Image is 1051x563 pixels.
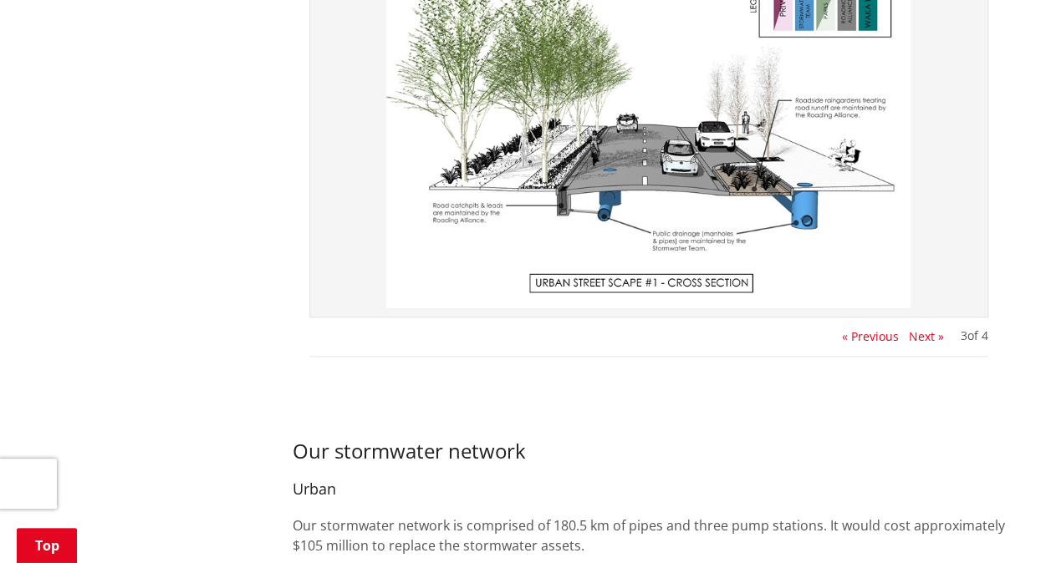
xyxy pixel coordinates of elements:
h3: Our stormwater network [293,415,1005,464]
button: Next » [909,330,944,343]
a: Top [17,528,77,563]
iframe: Messenger Launcher [974,493,1034,553]
h4: Urban [293,480,1005,499]
div: of 4 [961,330,988,342]
button: « Previous [842,330,899,343]
span: 3 [961,327,967,343]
